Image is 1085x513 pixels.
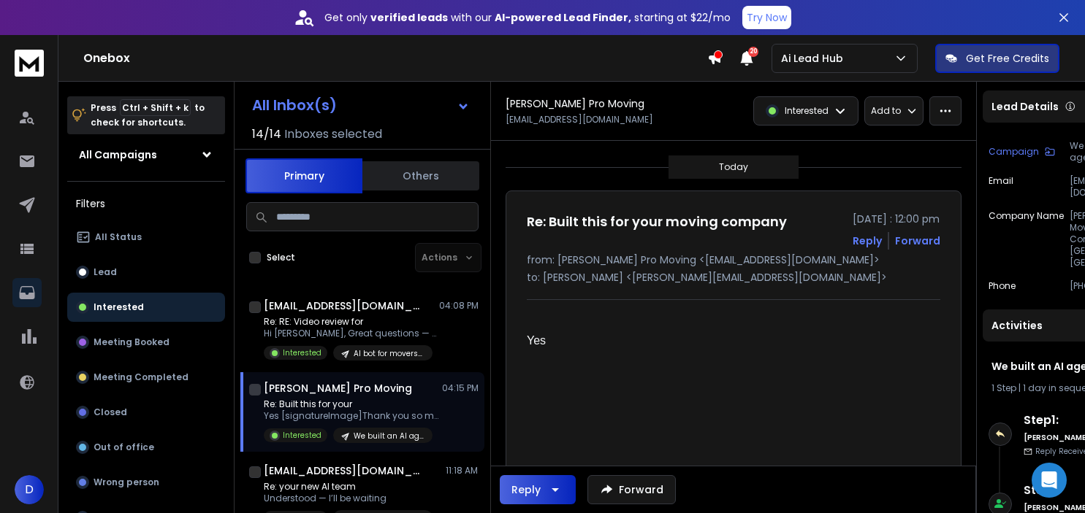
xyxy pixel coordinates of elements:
[895,234,940,248] div: Forward
[989,175,1013,198] p: Email
[742,6,791,29] button: Try Now
[94,301,144,313] p: Interested
[264,328,439,339] p: Hi [PERSON_NAME], Great questions — and
[853,212,940,226] p: [DATE] : 12:00 pm
[67,193,225,214] h3: Filters
[989,210,1064,269] p: Company Name
[506,96,644,111] h1: [PERSON_NAME] Pro Moving
[587,475,676,504] button: Forward
[989,140,1055,163] button: Campaign
[79,147,157,162] h1: All Campaigns
[94,477,159,488] p: Wrong person
[991,99,1059,114] p: Lead Details
[245,158,362,193] button: Primary
[748,47,758,57] span: 20
[500,475,576,504] button: Reply
[446,465,479,477] p: 11:18 AM
[264,481,433,493] p: Re: your new AI team
[853,234,882,248] button: Reply
[1032,463,1067,498] div: Open Intercom Messenger
[67,433,225,462] button: Out of office
[935,44,1059,73] button: Get Free Credits
[94,441,154,453] p: Out of office
[527,270,940,285] p: to: [PERSON_NAME] <[PERSON_NAME][EMAIL_ADDRESS][DOMAIN_NAME]>
[15,50,44,77] img: logo
[15,475,44,504] button: D
[966,51,1049,66] p: Get Free Credits
[67,398,225,427] button: Closed
[67,293,225,322] button: Interested
[354,348,424,359] p: AI bot for movers MD
[252,98,337,112] h1: All Inbox(s)
[527,252,940,267] p: from: [PERSON_NAME] Pro Moving <[EMAIL_ADDRESS][DOMAIN_NAME]>
[94,371,189,383] p: Meeting Completed
[264,493,433,504] p: Understood — I’ll be waiting
[264,463,425,478] h1: [EMAIL_ADDRESS][DOMAIN_NAME]
[83,50,707,67] h1: Onebox
[747,10,787,25] p: Try Now
[264,410,439,422] p: Yes [signatureImage]Thank you so much
[991,382,1016,394] span: 1 Step
[67,258,225,287] button: Lead
[283,347,321,358] p: Interested
[267,252,295,263] label: Select
[785,105,829,117] p: Interested
[781,51,849,66] p: Ai Lead Hub
[527,212,787,232] h1: Re: Built this for your moving company
[240,90,481,120] button: All Inbox(s)
[284,126,382,143] h3: Inboxes selected
[67,140,225,169] button: All Campaigns
[324,10,731,25] p: Get only with our starting at $22/mo
[370,10,448,25] strong: verified leads
[871,105,901,117] p: Add to
[283,430,321,441] p: Interested
[264,316,439,328] p: Re: RE: Video review for
[264,398,439,410] p: Re: Built this for your
[94,406,127,418] p: Closed
[506,114,653,126] p: [EMAIL_ADDRESS][DOMAIN_NAME]
[67,468,225,497] button: Wrong person
[94,266,117,278] p: Lead
[989,146,1039,158] p: Campaign
[95,231,142,243] p: All Status
[252,126,281,143] span: 14 / 14
[67,363,225,392] button: Meeting Completed
[527,332,929,350] div: Yes
[354,431,424,441] p: We built an AI agent
[719,161,748,173] p: Today
[511,482,541,497] div: Reply
[67,328,225,357] button: Meeting Booked
[264,298,425,313] h1: [EMAIL_ADDRESS][DOMAIN_NAME]
[94,336,170,348] p: Meeting Booked
[91,101,205,130] p: Press to check for shortcuts.
[362,160,479,192] button: Others
[439,300,479,312] p: 04:08 PM
[120,99,191,116] span: Ctrl + Shift + k
[67,223,225,252] button: All Status
[495,10,631,25] strong: AI-powered Lead Finder,
[264,381,412,396] h1: [PERSON_NAME] Pro Moving
[442,382,479,394] p: 04:15 PM
[989,280,1016,292] p: Phone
